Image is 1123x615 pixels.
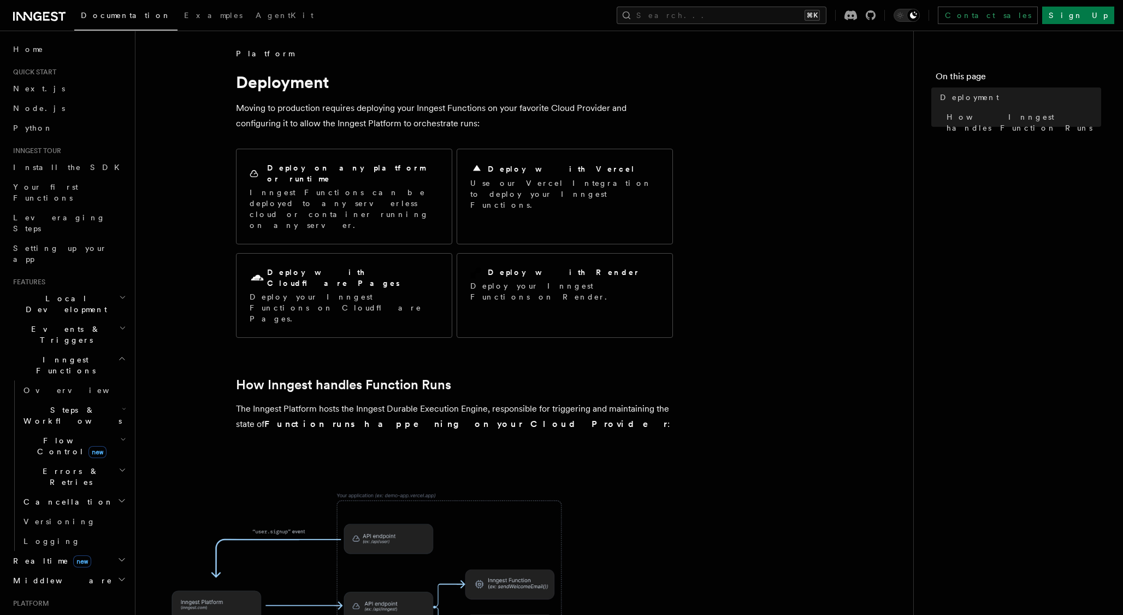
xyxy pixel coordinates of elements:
span: Middleware [9,575,113,586]
a: Node.js [9,98,128,118]
span: Leveraging Steps [13,213,105,233]
a: Your first Functions [9,177,128,208]
button: Toggle dark mode [894,9,920,22]
a: AgentKit [249,3,320,30]
a: Leveraging Steps [9,208,128,238]
a: Documentation [74,3,178,31]
span: Node.js [13,104,65,113]
p: Use our Vercel Integration to deploy your Inngest Functions. [470,178,659,210]
button: Steps & Workflows [19,400,128,431]
svg: Cloudflare [250,271,265,286]
button: Cancellation [19,492,128,512]
span: Versioning [23,517,96,526]
a: Sign Up [1042,7,1114,24]
button: Local Development [9,289,128,319]
span: How Inngest handles Function Runs [947,112,1101,133]
a: Examples [178,3,249,30]
button: Flow Controlnew [19,431,128,461]
h2: Deploy with Render [488,267,640,278]
span: new [73,555,91,567]
span: Errors & Retries [19,466,119,488]
button: Middleware [9,571,128,590]
button: Events & Triggers [9,319,128,350]
span: Realtime [9,555,91,566]
span: Your first Functions [13,183,78,202]
span: Overview [23,386,136,395]
span: Platform [9,599,49,608]
span: Logging [23,537,80,546]
a: Logging [19,531,128,551]
span: new [88,446,107,458]
strong: Function runs happening on your Cloud Provider [264,419,667,429]
h2: Deploy with Cloudflare Pages [267,267,439,289]
span: Local Development [9,293,119,315]
h1: Deployment [236,72,673,92]
span: Features [9,278,45,286]
a: Deploy with RenderDeploy your Inngest Functions on Render. [457,253,673,338]
a: Contact sales [938,7,1038,24]
h4: On this page [936,70,1101,87]
a: Overview [19,380,128,400]
p: Inngest Functions can be deployed to any serverless cloud or container running on any server. [250,187,439,231]
p: Moving to production requires deploying your Inngest Functions on your favorite Cloud Provider an... [236,101,673,131]
kbd: ⌘K [805,10,820,21]
span: Flow Control [19,435,120,457]
p: Deploy your Inngest Functions on Cloudflare Pages. [250,291,439,324]
span: Events & Triggers [9,324,119,345]
a: Deploy with VercelUse our Vercel Integration to deploy your Inngest Functions. [457,149,673,244]
a: Deployment [936,87,1101,107]
span: Setting up your app [13,244,107,263]
span: Deployment [940,92,999,103]
button: Realtimenew [9,551,128,571]
span: Inngest tour [9,147,61,155]
span: Inngest Functions [9,354,118,376]
a: Python [9,118,128,138]
span: AgentKit [256,11,314,20]
a: Deploy with Cloudflare PagesDeploy your Inngest Functions on Cloudflare Pages. [236,253,452,338]
a: Install the SDK [9,157,128,177]
span: Documentation [81,11,171,20]
span: Home [13,44,44,55]
a: Next.js [9,79,128,98]
div: Inngest Functions [9,380,128,551]
span: Next.js [13,84,65,93]
p: The Inngest Platform hosts the Inngest Durable Execution Engine, responsible for triggering and m... [236,401,673,432]
p: Deploy your Inngest Functions on Render. [470,280,659,302]
span: Python [13,124,53,132]
a: Home [9,39,128,59]
button: Search...⌘K [617,7,826,24]
h2: Deploy with Vercel [488,163,635,174]
span: Steps & Workflows [19,405,122,426]
span: Quick start [9,68,56,77]
a: Setting up your app [9,238,128,269]
button: Errors & Retries [19,461,128,492]
a: How Inngest handles Function Runs [236,377,451,393]
a: Versioning [19,512,128,531]
span: Examples [184,11,243,20]
a: How Inngest handles Function Runs [942,107,1101,138]
span: Platform [236,48,294,59]
button: Inngest Functions [9,350,128,380]
span: Cancellation [19,496,114,507]
a: Deploy on any platform or runtimeInngest Functions can be deployed to any serverless cloud or con... [236,149,452,244]
h2: Deploy on any platform or runtime [267,162,439,184]
span: Install the SDK [13,163,126,172]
